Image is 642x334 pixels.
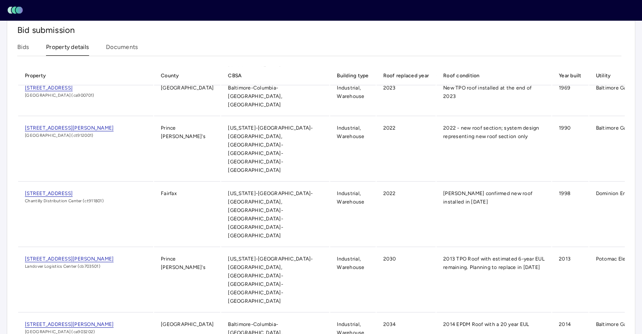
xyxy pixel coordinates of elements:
[330,248,375,312] td: Industrial, Warehouse
[377,117,436,182] td: 2022
[25,85,73,91] span: [STREET_ADDRESS]
[221,66,329,85] th: CBSA
[443,255,544,272] div: 2013 TPO Roof with estimated 6-year EUL remaining. Planning to replace in [DATE]
[25,92,146,99] span: [GEOGRAPHIC_DATA] (ca900701)
[17,25,75,35] span: Bid submission
[25,125,114,131] span: [STREET_ADDRESS][PERSON_NAME]
[443,84,544,100] div: New TPO roof installed at the end of 2023
[221,77,329,116] td: Baltimore-Columbia-[GEOGRAPHIC_DATA], [GEOGRAPHIC_DATA]
[552,66,588,85] th: Year built
[25,189,146,198] a: [STREET_ADDRESS]
[17,43,29,56] button: Bids
[25,263,146,270] span: Landover Logistics Center (cb703501)
[377,182,436,247] td: 2022
[25,124,146,132] a: [STREET_ADDRESS][PERSON_NAME]
[154,77,220,116] td: [GEOGRAPHIC_DATA]
[154,66,220,85] th: County
[552,182,588,247] td: 1998
[25,84,146,92] a: [STREET_ADDRESS]
[377,66,436,85] th: Roof replaced year
[25,190,73,197] span: [STREET_ADDRESS]
[436,66,551,85] th: Roof condition
[221,117,329,182] td: [US_STATE]-[GEOGRAPHIC_DATA]-[GEOGRAPHIC_DATA], [GEOGRAPHIC_DATA]-[GEOGRAPHIC_DATA]-[GEOGRAPHIC_D...
[25,320,146,329] a: [STREET_ADDRESS][PERSON_NAME]
[377,248,436,312] td: 2030
[330,117,375,182] td: Industrial, Warehouse
[552,248,588,312] td: 2013
[377,77,436,116] td: 2023
[25,132,146,139] span: [GEOGRAPHIC_DATA] (ct912001)
[330,182,375,247] td: Industrial, Warehouse
[443,320,544,329] div: 2014 EPDM Roof with a 20 year EUL
[443,189,544,206] div: [PERSON_NAME] confirmed new roof installed in [DATE]
[106,43,138,56] button: Documents
[25,198,146,204] span: Chantilly Distribution Center (ct911801)
[25,256,114,262] span: [STREET_ADDRESS][PERSON_NAME]
[552,77,588,116] td: 1969
[25,321,114,328] span: [STREET_ADDRESS][PERSON_NAME]
[154,182,220,247] td: Fairfax
[443,124,544,141] div: 2022 - new roof section; system design representing new roof section only
[221,182,329,247] td: [US_STATE]-[GEOGRAPHIC_DATA]-[GEOGRAPHIC_DATA], [GEOGRAPHIC_DATA]-[GEOGRAPHIC_DATA]-[GEOGRAPHIC_D...
[552,117,588,182] td: 1990
[25,255,146,263] a: [STREET_ADDRESS][PERSON_NAME]
[154,117,220,182] td: Prince [PERSON_NAME]'s
[330,77,375,116] td: Industrial, Warehouse
[46,43,89,56] button: Property details
[330,66,375,85] th: Building type
[154,248,220,312] td: Prince [PERSON_NAME]'s
[18,66,153,85] th: Property
[221,248,329,312] td: [US_STATE]-[GEOGRAPHIC_DATA]-[GEOGRAPHIC_DATA], [GEOGRAPHIC_DATA]-[GEOGRAPHIC_DATA]-[GEOGRAPHIC_D...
